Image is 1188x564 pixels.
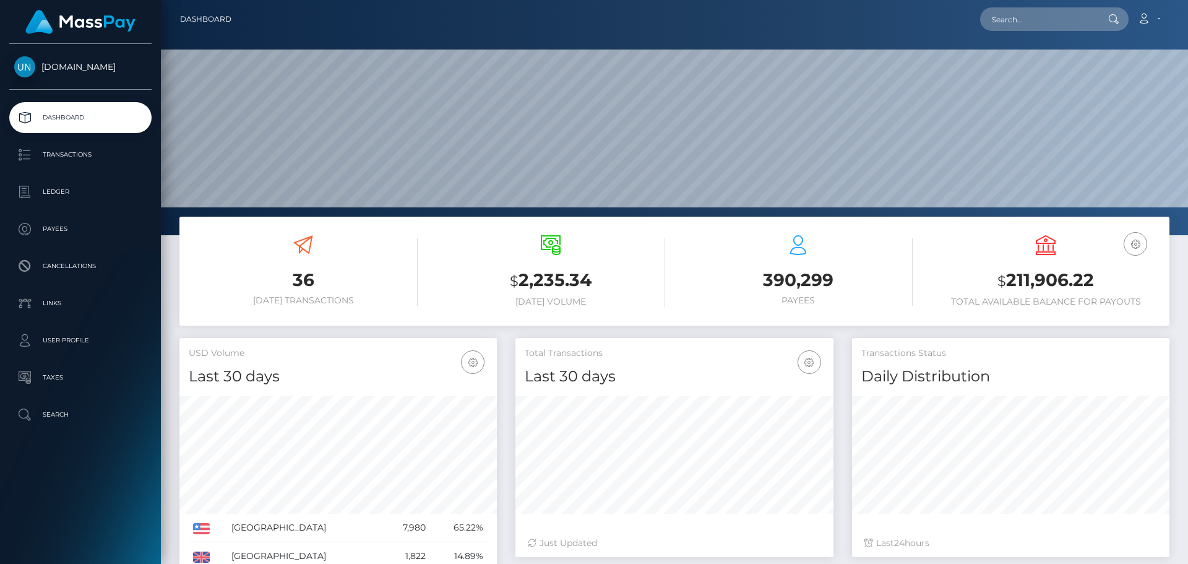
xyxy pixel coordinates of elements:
h4: Last 30 days [525,366,824,388]
p: Cancellations [14,257,147,275]
div: Last hours [864,537,1157,550]
p: User Profile [14,331,147,350]
input: Search... [980,7,1096,31]
a: Links [9,288,152,319]
p: Links [14,294,147,313]
span: [DOMAIN_NAME] [9,61,152,72]
td: 65.22% [430,514,488,542]
td: 7,980 [382,514,430,542]
h5: Total Transactions [525,347,824,360]
a: Taxes [9,362,152,393]
h4: Daily Distribution [861,366,1160,388]
h3: 36 [189,268,418,292]
a: Search [9,399,152,430]
td: [GEOGRAPHIC_DATA] [227,514,382,542]
a: Transactions [9,139,152,170]
img: US.png [193,523,210,534]
span: 24 [894,537,905,549]
p: Search [14,406,147,424]
small: $ [997,272,1006,290]
h4: Last 30 days [189,366,488,388]
a: Dashboard [9,102,152,133]
h3: 211,906.22 [931,268,1160,293]
img: Unlockt.me [14,56,35,77]
h3: 390,299 [684,268,913,292]
div: Just Updated [528,537,820,550]
h5: Transactions Status [861,347,1160,360]
p: Ledger [14,183,147,201]
img: MassPay Logo [25,10,136,34]
h6: Payees [684,295,913,306]
p: Transactions [14,145,147,164]
a: Cancellations [9,251,152,282]
h6: [DATE] Transactions [189,295,418,306]
a: User Profile [9,325,152,356]
h6: [DATE] Volume [436,297,665,307]
h6: Total Available Balance for Payouts [931,297,1160,307]
a: Ledger [9,176,152,207]
h3: 2,235.34 [436,268,665,293]
p: Dashboard [14,108,147,127]
small: $ [510,272,519,290]
a: Dashboard [180,6,231,32]
p: Payees [14,220,147,238]
a: Payees [9,214,152,245]
h5: USD Volume [189,347,488,360]
img: GB.png [193,552,210,563]
p: Taxes [14,368,147,387]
